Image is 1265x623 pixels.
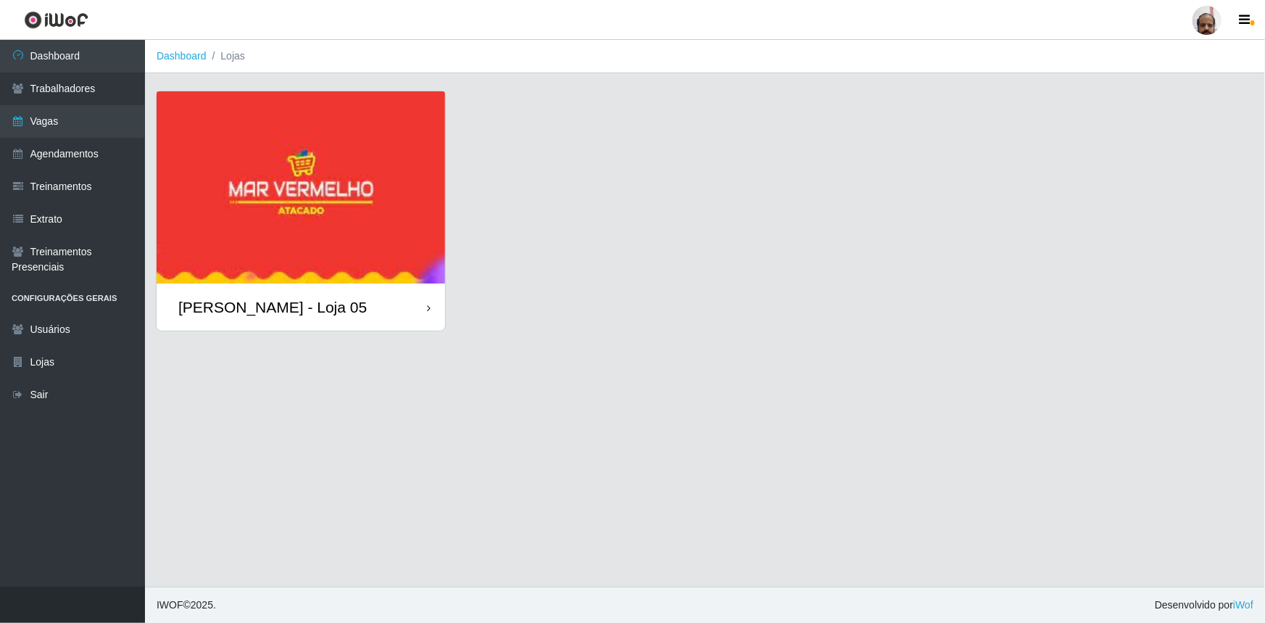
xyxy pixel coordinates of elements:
[24,11,88,29] img: CoreUI Logo
[157,91,445,331] a: [PERSON_NAME] - Loja 05
[157,599,183,611] span: IWOF
[157,50,207,62] a: Dashboard
[207,49,245,64] li: Lojas
[178,298,367,316] div: [PERSON_NAME] - Loja 05
[1233,599,1253,611] a: iWof
[157,598,216,613] span: © 2025 .
[1155,598,1253,613] span: Desenvolvido por
[157,91,445,284] img: cardImg
[145,40,1265,73] nav: breadcrumb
